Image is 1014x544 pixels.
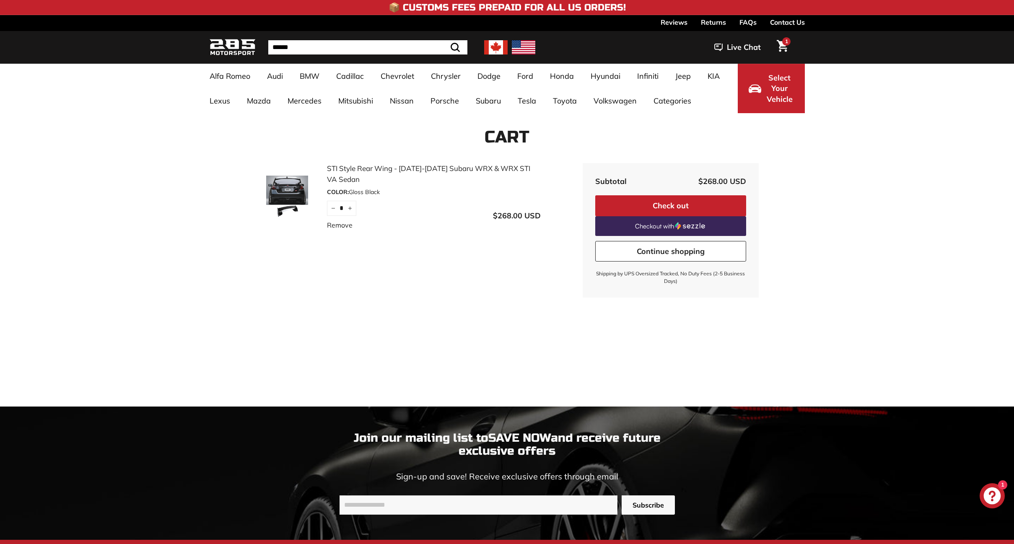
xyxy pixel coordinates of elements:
span: COLOR: [327,188,349,196]
button: Reduce item quantity by one [327,201,340,216]
a: Checkout with [595,216,746,236]
div: Gloss Black [327,188,541,197]
a: Subaru [467,88,509,113]
a: Dodge [469,64,509,88]
button: Live Chat [703,37,772,58]
a: Categories [645,88,700,113]
a: Returns [701,15,726,29]
a: Alfa Romeo [201,64,259,88]
a: Nissan [381,88,422,113]
img: STI Style Rear Wing - 2015-2021 Subaru WRX & WRX STI VA Sedan [256,176,319,218]
h4: 📦 Customs Fees Prepaid for All US Orders! [389,3,626,13]
span: 1 [785,38,788,44]
a: Contact Us [770,15,805,29]
h1: Cart [210,128,805,146]
a: Chevrolet [372,64,423,88]
a: Reviews [661,15,687,29]
a: BMW [291,64,328,88]
a: Ford [509,64,542,88]
a: Lexus [201,88,239,113]
button: Select Your Vehicle [738,64,805,113]
small: Shipping by UPS Oversized Tracked, No Duty Fees (2-5 Business Days) [595,270,746,285]
a: Cadillac [328,64,372,88]
a: Porsche [422,88,467,113]
button: Check out [595,195,746,216]
span: $268.00 USD [698,176,746,186]
a: Infiniti [629,64,667,88]
span: Select Your Vehicle [765,73,794,105]
a: Toyota [545,88,585,113]
input: Search [268,40,467,54]
strong: SAVE NOW [488,431,551,445]
button: Increase item quantity by one [344,201,356,216]
a: Hyundai [582,64,629,88]
a: Chrysler [423,64,469,88]
a: Jeep [667,64,699,88]
inbox-online-store-chat: Shopify online store chat [977,483,1007,510]
a: Audi [259,64,291,88]
a: Cart [772,33,793,62]
span: Subscribe [633,500,664,510]
img: Logo_285_Motorsport_areodynamics_components [210,38,256,57]
a: Honda [542,64,582,88]
img: Sezzle [675,222,705,230]
a: Mazda [239,88,279,113]
a: Mitsubishi [330,88,381,113]
a: STI Style Rear Wing - [DATE]-[DATE] Subaru WRX & WRX STI VA Sedan [327,163,541,184]
a: KIA [699,64,728,88]
a: Remove [327,220,353,230]
span: Live Chat [727,42,761,53]
span: $268.00 USD [493,211,541,220]
a: Mercedes [279,88,330,113]
div: Subtotal [595,176,627,187]
p: Join our mailing list to and receive future exclusive offers [340,432,675,458]
a: Continue shopping [595,241,746,262]
button: Subscribe [622,495,675,515]
a: Volkswagen [585,88,645,113]
a: Tesla [509,88,545,113]
p: Sign-up and save! Receive exclusive offers through email [340,470,675,483]
a: FAQs [739,15,757,29]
